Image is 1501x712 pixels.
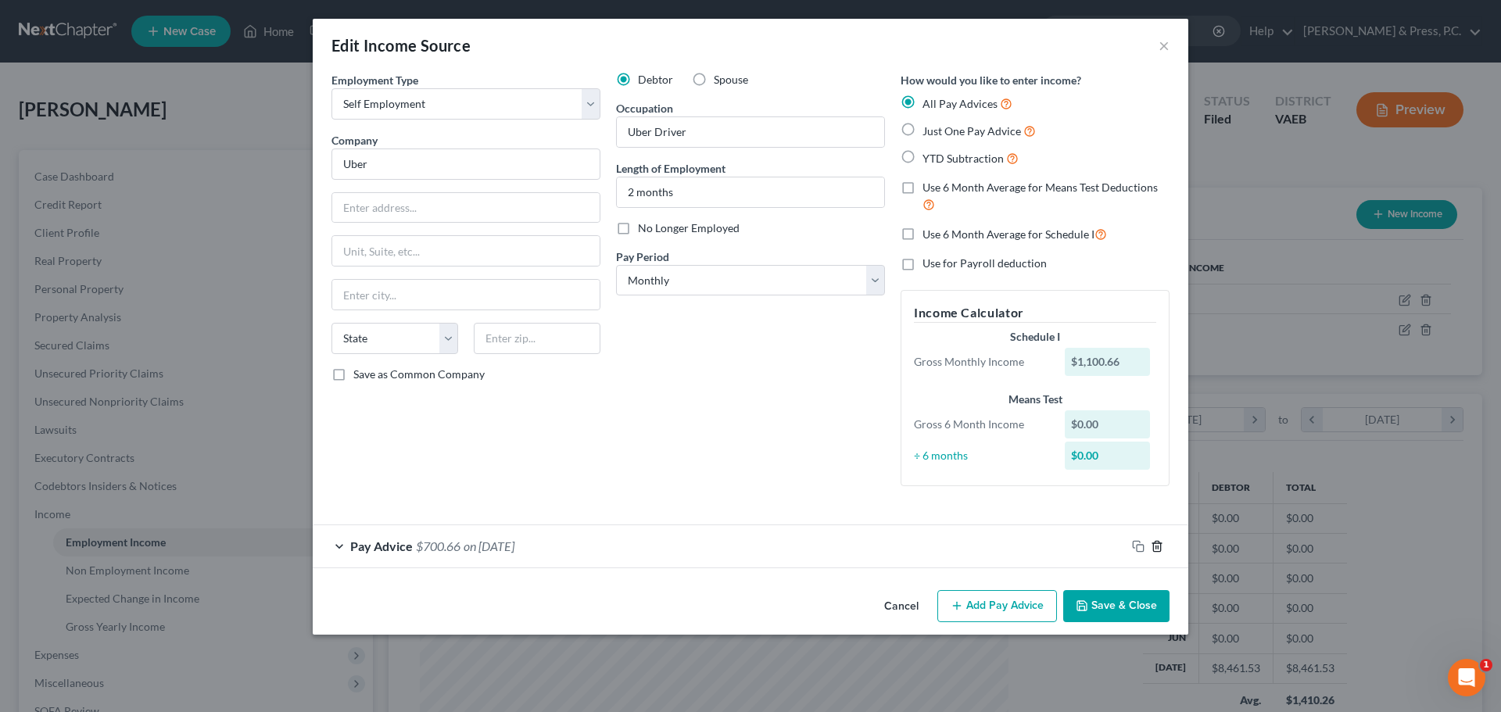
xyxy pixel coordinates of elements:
span: on [DATE] [464,538,514,553]
input: Enter address... [332,193,600,223]
button: Cancel [872,592,931,623]
iframe: Intercom live chat [1448,659,1485,696]
span: All Pay Advices [922,97,998,110]
input: Search company by name... [331,148,600,180]
button: × [1159,36,1170,55]
span: Use 6 Month Average for Schedule I [922,227,1094,241]
label: Occupation [616,100,673,116]
h5: Income Calculator [914,303,1156,323]
span: Use 6 Month Average for Means Test Deductions [922,181,1158,194]
div: Gross Monthly Income [906,354,1057,370]
label: How would you like to enter income? [901,72,1081,88]
span: Employment Type [331,73,418,87]
input: Enter zip... [474,323,600,354]
div: ÷ 6 months [906,448,1057,463]
span: Save as Common Company [353,367,485,381]
span: Pay Period [616,250,669,263]
div: Means Test [914,392,1156,407]
button: Add Pay Advice [937,590,1057,623]
span: Spouse [714,73,748,86]
div: $1,100.66 [1065,348,1151,376]
span: Debtor [638,73,673,86]
div: Schedule I [914,329,1156,345]
span: Just One Pay Advice [922,124,1021,138]
span: $700.66 [416,538,460,553]
span: Company [331,134,378,147]
label: Length of Employment [616,160,725,177]
div: $0.00 [1065,442,1151,470]
div: Gross 6 Month Income [906,417,1057,432]
div: $0.00 [1065,410,1151,438]
span: No Longer Employed [638,221,740,234]
span: YTD Subtraction [922,152,1004,165]
span: 1 [1480,659,1492,671]
input: ex: 2 years [617,177,884,207]
input: -- [617,117,884,147]
span: Pay Advice [350,538,413,553]
input: Enter city... [332,280,600,309]
input: Unit, Suite, etc... [332,236,600,266]
div: Edit Income Source [331,34,471,56]
button: Save & Close [1063,590,1170,623]
span: Use for Payroll deduction [922,256,1047,270]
